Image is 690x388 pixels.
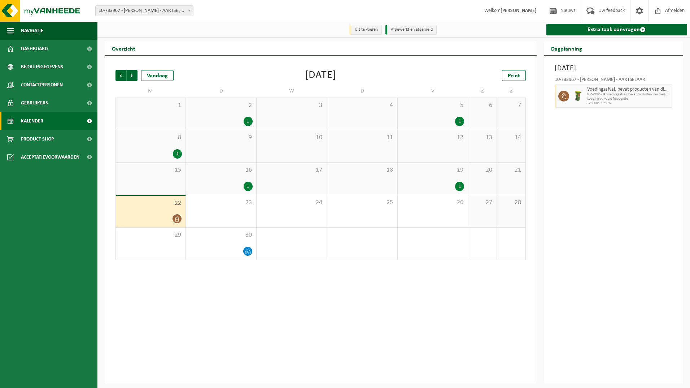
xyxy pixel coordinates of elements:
span: 2 [189,102,252,109]
span: 11 [331,134,393,142]
span: Bedrijfsgegevens [21,58,63,76]
span: 24 [260,199,323,207]
span: 10-733967 - KIA VERMANT - AARTSELAAR [95,5,193,16]
span: 6 [472,102,493,109]
span: 13 [472,134,493,142]
span: WB-0060-HP voedingsafval, bevat producten van dierlijke oors [587,92,670,97]
img: WB-0060-HPE-GN-50 [573,91,584,102]
td: D [186,85,256,98]
span: 30 [189,231,252,239]
span: 17 [260,166,323,174]
span: 15 [119,166,182,174]
span: 19 [401,166,464,174]
td: M [115,85,186,98]
span: 14 [501,134,522,142]
span: Navigatie [21,22,43,40]
div: Vandaag [141,70,174,81]
span: 9 [189,134,252,142]
h2: Dagplanning [544,41,589,55]
li: Uit te voeren [349,25,382,35]
span: 10 [260,134,323,142]
span: 4 [331,102,393,109]
h2: Overzicht [105,41,143,55]
span: 7 [501,102,522,109]
span: 26 [401,199,464,207]
span: 29 [119,231,182,239]
td: Z [497,85,526,98]
strong: [PERSON_NAME] [501,8,537,13]
div: [DATE] [305,70,336,81]
span: 20 [472,166,493,174]
div: 1 [455,117,464,126]
span: Product Shop [21,130,54,148]
span: Dashboard [21,40,48,58]
span: 3 [260,102,323,109]
div: 1 [244,182,253,191]
span: 8 [119,134,182,142]
div: 10-733967 - [PERSON_NAME] - AARTSELAAR [555,77,672,85]
span: 27 [472,199,493,207]
span: 12 [401,134,464,142]
span: 23 [189,199,252,207]
span: Vorige [115,70,126,81]
a: Extra taak aanvragen [546,24,687,35]
span: T250001982176 [587,101,670,105]
span: 22 [119,199,182,207]
td: V [398,85,468,98]
div: 1 [455,182,464,191]
span: 5 [401,102,464,109]
td: Z [468,85,497,98]
div: 1 [244,117,253,126]
span: 18 [331,166,393,174]
a: Print [502,70,526,81]
span: 28 [501,199,522,207]
span: Lediging op vaste frequentie [587,97,670,101]
div: 1 [173,149,182,159]
span: 16 [189,166,252,174]
span: Volgende [127,70,137,81]
span: Contactpersonen [21,76,63,94]
span: Print [508,73,520,79]
h3: [DATE] [555,63,672,74]
span: 1 [119,102,182,109]
span: Acceptatievoorwaarden [21,148,79,166]
span: Voedingsafval, bevat producten van dierlijke oorsprong, onverpakt, categorie 3 [587,87,670,92]
td: D [327,85,397,98]
span: Kalender [21,112,43,130]
span: Gebruikers [21,94,48,112]
span: 21 [501,166,522,174]
li: Afgewerkt en afgemeld [385,25,437,35]
span: 10-733967 - KIA VERMANT - AARTSELAAR [96,6,193,16]
span: 25 [331,199,393,207]
td: W [257,85,327,98]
